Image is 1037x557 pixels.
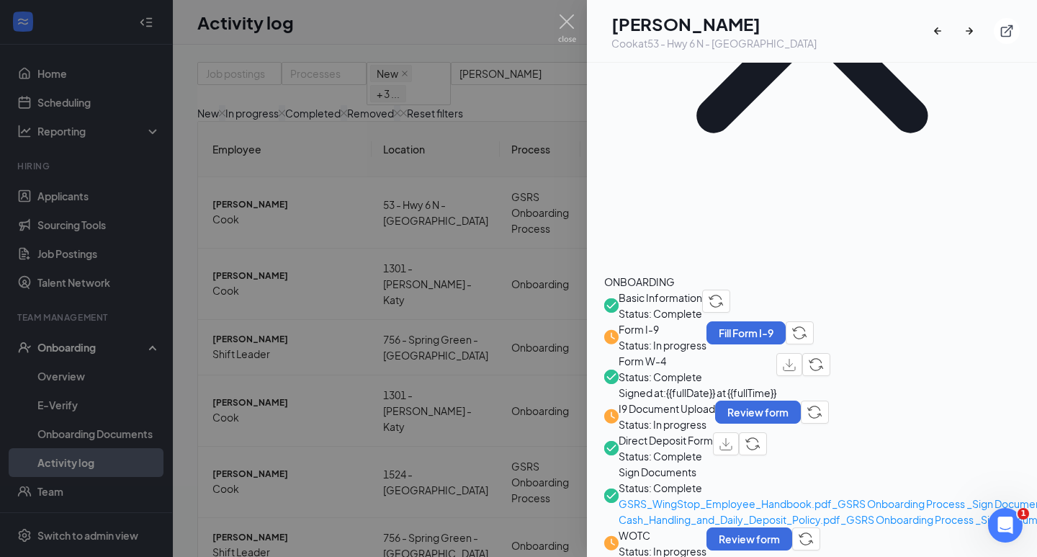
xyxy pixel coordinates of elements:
[994,18,1020,44] button: ExternalLink
[619,369,776,385] span: Status: Complete
[619,306,702,321] span: Status: Complete
[619,432,713,448] span: Direct Deposit Form
[1018,508,1029,520] span: 1
[619,448,713,464] span: Status: Complete
[706,527,792,551] button: Review form
[715,401,801,424] button: Review form
[611,36,817,50] div: Cook at 53 - Hwy 6 N - [GEOGRAPHIC_DATA]
[619,321,706,337] span: Form I-9
[604,274,1020,290] div: ONBOARDING
[706,321,786,344] button: Fill Form I-9
[930,24,945,38] svg: ArrowLeftNew
[619,337,706,353] span: Status: In progress
[619,527,706,543] span: WOTC
[619,385,776,401] span: Signed at: {{fullDate}} at {{fullTime}}
[930,18,956,44] button: ArrowLeftNew
[619,353,776,369] span: Form W-4
[611,12,817,36] h1: [PERSON_NAME]
[962,24,977,38] svg: ArrowRight
[619,416,715,432] span: Status: In progress
[988,508,1023,543] iframe: Intercom live chat
[962,18,988,44] button: ArrowRight
[619,290,702,306] span: Basic Information
[1000,24,1014,38] svg: ExternalLink
[619,401,715,416] span: I9 Document Upload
